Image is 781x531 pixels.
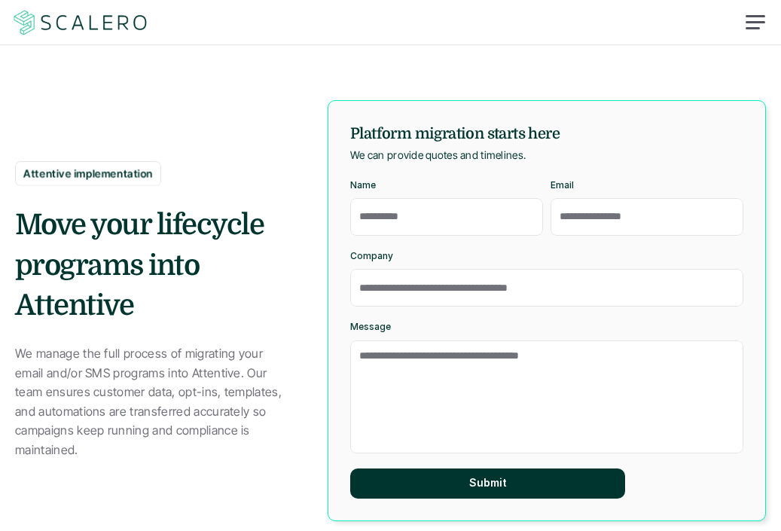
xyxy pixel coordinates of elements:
[350,322,391,332] p: Message
[350,123,743,145] h5: Platform migration starts here
[15,205,294,325] h2: Move your lifecycle programs into Attentive
[11,9,150,36] a: Scalero company logotype
[23,166,153,182] p: Attentive implementation
[350,251,393,261] p: Company
[350,145,526,164] p: We can provide quotes and timelines.
[350,198,543,236] input: Name
[350,269,743,307] input: Company
[551,198,743,236] input: Email
[15,344,294,460] p: We manage the full process of migrating your email and/or SMS programs into Attentive. Our team e...
[350,468,625,499] button: Submit
[350,180,376,191] p: Name
[11,8,150,37] img: Scalero company logotype
[469,477,507,490] p: Submit
[551,180,574,191] p: Email
[350,340,743,453] textarea: Message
